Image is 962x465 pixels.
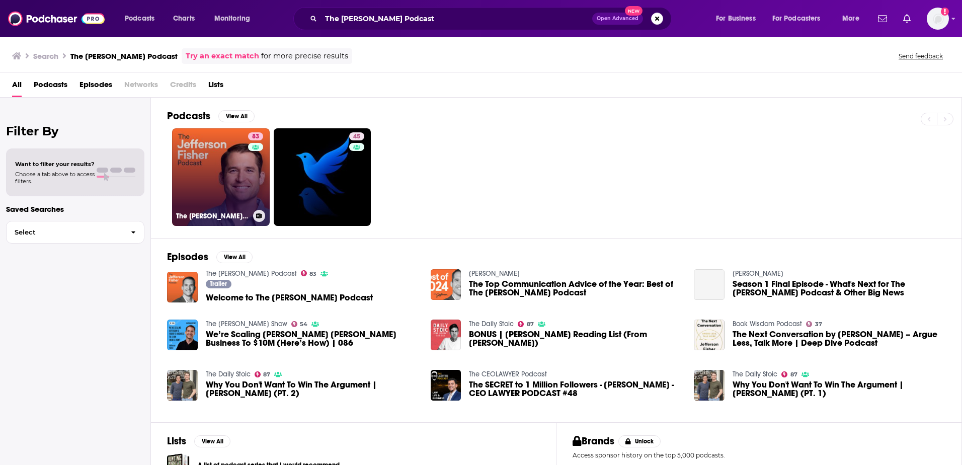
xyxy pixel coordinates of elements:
span: Networks [124,76,158,97]
img: BONUS | Jefferson Fisher's Reading List (From Ryan Holiday) [431,320,461,350]
a: Why You Don't Want To Win The Argument | Jefferson Fisher (PT. 1) [733,380,945,398]
a: Welcome to The Jefferson Fisher Podcast [206,293,373,302]
span: For Business [716,12,756,26]
a: The SECRET to 1 Million Followers - Jefferson Fisher - CEO LAWYER PODCAST #48 [469,380,682,398]
span: 87 [527,322,534,327]
span: Select [7,229,123,236]
a: Season 1 Final Episode - What's Next for The Jefferson Fisher Podcast & Other Big News [733,280,945,297]
img: User Profile [927,8,949,30]
a: Jefferson Fisher [469,269,520,278]
span: Podcasts [125,12,154,26]
h3: The [PERSON_NAME] Podcast [70,51,178,61]
button: Show profile menu [927,8,949,30]
button: open menu [835,11,872,27]
h2: Filter By [6,124,144,138]
a: Book Wisdom Podcast [733,320,802,328]
span: Logged in as LBPublicity2 [927,8,949,30]
span: Podcasts [34,76,67,97]
button: Send feedback [896,52,946,60]
a: The Nathan Barry Show [206,320,287,328]
h2: Episodes [167,251,208,263]
button: View All [216,251,253,263]
h2: Lists [167,435,186,447]
h3: Search [33,51,58,61]
span: 54 [300,322,307,327]
a: Lists [208,76,223,97]
span: BONUS | [PERSON_NAME] Reading List (From [PERSON_NAME]) [469,330,682,347]
a: ListsView All [167,435,230,447]
span: 37 [815,322,822,327]
a: All [12,76,22,97]
button: open menu [709,11,768,27]
a: The Next Conversation by Jefferson Fisher – Argue Less, Talk More | Deep Dive Podcast [694,320,725,350]
a: We’re Scaling Jefferson’s Fisher’s Business To $10M (Here’s How) | 086 [206,330,419,347]
a: The Daily Stoic [206,370,251,378]
span: Welcome to The [PERSON_NAME] Podcast [206,293,373,302]
span: 83 [309,272,316,276]
span: Why You Don't Want To Win The Argument | [PERSON_NAME] (PT. 1) [733,380,945,398]
span: 87 [263,372,270,377]
svg: Add a profile image [941,8,949,16]
span: 83 [252,132,259,142]
a: EpisodesView All [167,251,253,263]
span: Want to filter your results? [15,161,95,168]
a: 87 [255,371,271,377]
input: Search podcasts, credits, & more... [321,11,592,27]
a: 45 [349,132,364,140]
button: View All [218,110,255,122]
span: New [625,6,643,16]
span: 87 [790,372,797,377]
a: Season 1 Final Episode - What's Next for The Jefferson Fisher Podcast & Other Big News [694,269,725,300]
span: Charts [173,12,195,26]
a: The Top Communication Advice of the Year: Best of The Jefferson Fisher Podcast [469,280,682,297]
span: Why You Don't Want To Win The Argument | [PERSON_NAME] (PT. 2) [206,380,419,398]
a: The Daily Stoic [733,370,777,378]
span: Open Advanced [597,16,638,21]
a: 87 [518,321,534,327]
a: Episodes [79,76,112,97]
button: Select [6,221,144,244]
a: Show notifications dropdown [899,10,915,27]
a: The CEOLAWYER Podcast [469,370,547,378]
span: The Top Communication Advice of the Year: Best of The [PERSON_NAME] Podcast [469,280,682,297]
p: Saved Searches [6,204,144,214]
img: Podchaser - Follow, Share and Rate Podcasts [8,9,105,28]
p: Access sponsor history on the top 5,000 podcasts. [573,451,945,459]
span: Monitoring [214,12,250,26]
a: Charts [167,11,201,27]
span: Season 1 Final Episode - What's Next for The [PERSON_NAME] Podcast & Other Big News [733,280,945,297]
img: The SECRET to 1 Million Followers - Jefferson Fisher - CEO LAWYER PODCAST #48 [431,370,461,401]
a: 83 [301,270,317,276]
a: Show notifications dropdown [874,10,891,27]
a: The Daily Stoic [469,320,514,328]
span: for more precise results [261,50,348,62]
img: We’re Scaling Jefferson’s Fisher’s Business To $10M (Here’s How) | 086 [167,320,198,350]
img: Welcome to The Jefferson Fisher Podcast [167,272,198,302]
span: The Next Conversation by [PERSON_NAME] – Argue Less, Talk More | Deep Dive Podcast [733,330,945,347]
h2: Brands [573,435,614,447]
button: Open AdvancedNew [592,13,643,25]
img: Why You Don't Want To Win The Argument | Jefferson Fisher (PT. 1) [694,370,725,401]
span: Credits [170,76,196,97]
h2: Podcasts [167,110,210,122]
a: The Jefferson Fisher Podcast [206,269,297,278]
a: Why You Don't Want To Win The Argument | Jefferson Fisher (PT. 2) [167,370,198,401]
a: PodcastsView All [167,110,255,122]
span: 45 [353,132,360,142]
img: The Top Communication Advice of the Year: Best of The Jefferson Fisher Podcast [431,269,461,300]
button: Unlock [618,435,661,447]
a: Why You Don't Want To Win The Argument | Jefferson Fisher (PT. 2) [206,380,419,398]
span: Trailer [210,281,227,287]
a: Jefferson Fisher [733,269,783,278]
span: More [842,12,859,26]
